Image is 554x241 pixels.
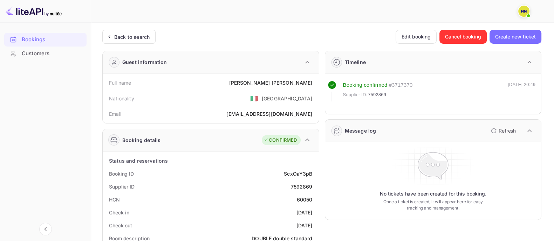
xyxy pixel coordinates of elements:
div: Customers [4,47,87,61]
div: HCN [109,196,120,203]
span: 7592869 [368,91,386,98]
span: Supplier ID: [343,91,368,98]
div: Timeline [345,58,366,66]
div: Customers [22,50,83,58]
div: Message log [345,127,376,134]
div: [DATE] [296,222,313,229]
img: N/A N/A [518,6,529,17]
p: Refresh [499,127,516,134]
button: Refresh [487,125,519,136]
button: Create new ticket [490,30,541,44]
span: United States [250,92,258,105]
div: Email [109,110,121,118]
div: [EMAIL_ADDRESS][DOMAIN_NAME] [226,110,312,118]
div: Check-in [109,209,129,216]
p: No tickets have been created for this booking. [380,190,486,197]
div: Check out [109,222,132,229]
div: [DATE] [296,209,313,216]
img: LiteAPI logo [6,6,62,17]
p: Once a ticket is created, it will appear here for easy tracking and management. [375,199,491,211]
button: Cancel booking [439,30,487,44]
div: # 3717370 [389,81,412,89]
div: [GEOGRAPHIC_DATA] [262,95,313,102]
div: ScxOaY3pB [284,170,312,177]
div: Supplier ID [109,183,135,190]
a: Bookings [4,33,87,46]
button: Edit booking [396,30,437,44]
div: Back to search [114,33,150,41]
div: [PERSON_NAME] [PERSON_NAME] [229,79,312,86]
div: Guest information [122,58,167,66]
div: Booking details [122,136,160,144]
div: Status and reservations [109,157,168,164]
div: Booking confirmed [343,81,388,89]
div: Nationality [109,95,134,102]
div: 60050 [297,196,313,203]
div: CONFIRMED [264,137,297,144]
a: Customers [4,47,87,60]
div: Full name [109,79,131,86]
div: [DATE] 20:49 [508,81,535,101]
div: Bookings [4,33,87,47]
button: Collapse navigation [39,223,52,235]
div: Booking ID [109,170,134,177]
div: Bookings [22,36,83,44]
div: 7592869 [290,183,312,190]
